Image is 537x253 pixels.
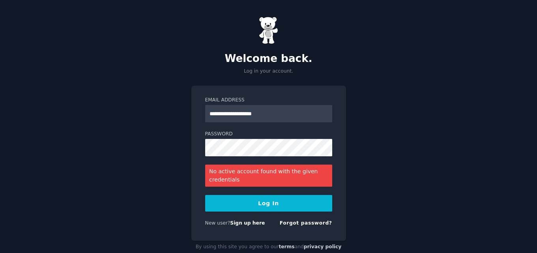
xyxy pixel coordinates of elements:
[205,195,332,212] button: Log In
[191,52,346,65] h2: Welcome back.
[279,244,294,249] a: terms
[205,97,332,104] label: Email Address
[280,220,332,226] a: Forgot password?
[191,68,346,75] p: Log in your account.
[205,165,332,187] div: No active account found with the given credentials
[304,244,342,249] a: privacy policy
[205,220,230,226] span: New user?
[205,131,332,138] label: Password
[259,17,279,44] img: Gummy Bear
[230,220,265,226] a: Sign up here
